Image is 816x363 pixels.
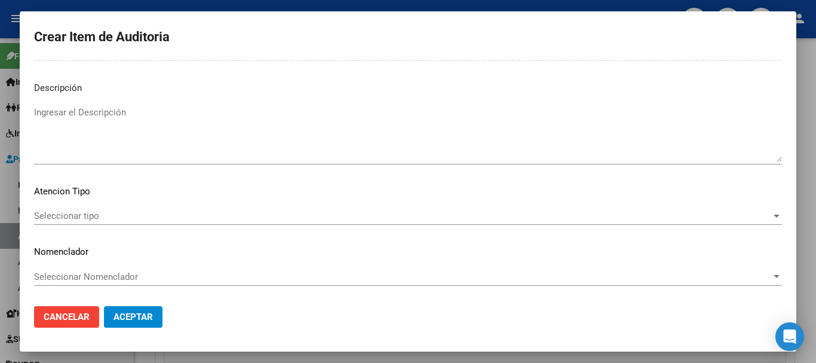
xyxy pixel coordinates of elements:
[34,245,782,259] p: Nomenclador
[34,211,771,221] span: Seleccionar tipo
[44,312,90,322] span: Cancelar
[113,312,153,322] span: Aceptar
[34,185,782,199] p: Atencion Tipo
[34,306,99,328] button: Cancelar
[34,26,782,48] h2: Crear Item de Auditoria
[775,322,804,351] div: Open Intercom Messenger
[34,81,782,95] p: Descripción
[104,306,162,328] button: Aceptar
[34,272,771,282] span: Seleccionar Nomenclador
